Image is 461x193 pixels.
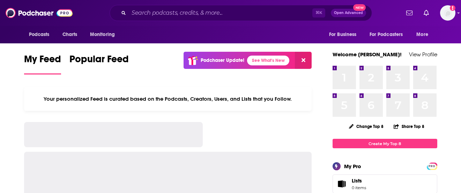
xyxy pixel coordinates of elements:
[247,56,289,65] a: See What's New
[58,28,82,41] a: Charts
[344,163,361,170] div: My Pro
[24,53,61,74] a: My Feed
[440,5,455,21] span: Logged in as AllisonGren
[393,120,425,133] button: Share Top 8
[352,178,366,184] span: Lists
[329,30,357,40] span: For Business
[428,163,436,169] a: PRO
[29,30,50,40] span: Podcasts
[409,51,437,58] a: View Profile
[370,30,403,40] span: For Podcasters
[333,51,402,58] a: Welcome [PERSON_NAME]!
[421,7,432,19] a: Show notifications dropdown
[335,179,349,189] span: Lists
[352,178,362,184] span: Lists
[129,7,312,19] input: Search podcasts, credits, & more...
[90,30,115,40] span: Monitoring
[69,53,129,74] a: Popular Feed
[416,30,428,40] span: More
[411,28,437,41] button: open menu
[24,28,59,41] button: open menu
[110,5,372,21] div: Search podcasts, credits, & more...
[24,53,61,69] span: My Feed
[24,87,312,111] div: Your personalized Feed is curated based on the Podcasts, Creators, Users, and Lists that you Follow.
[440,5,455,21] button: Show profile menu
[333,139,437,148] a: Create My Top 8
[62,30,77,40] span: Charts
[365,28,413,41] button: open menu
[69,53,129,69] span: Popular Feed
[440,5,455,21] img: User Profile
[85,28,124,41] button: open menu
[345,122,388,131] button: Change Top 8
[324,28,365,41] button: open menu
[352,185,366,190] span: 0 items
[201,57,244,63] p: Podchaser Update!
[403,7,415,19] a: Show notifications dropdown
[428,164,436,169] span: PRO
[334,11,363,15] span: Open Advanced
[450,5,455,11] svg: Add a profile image
[331,9,366,17] button: Open AdvancedNew
[312,8,325,17] span: ⌘ K
[353,4,366,11] span: New
[6,6,73,20] img: Podchaser - Follow, Share and Rate Podcasts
